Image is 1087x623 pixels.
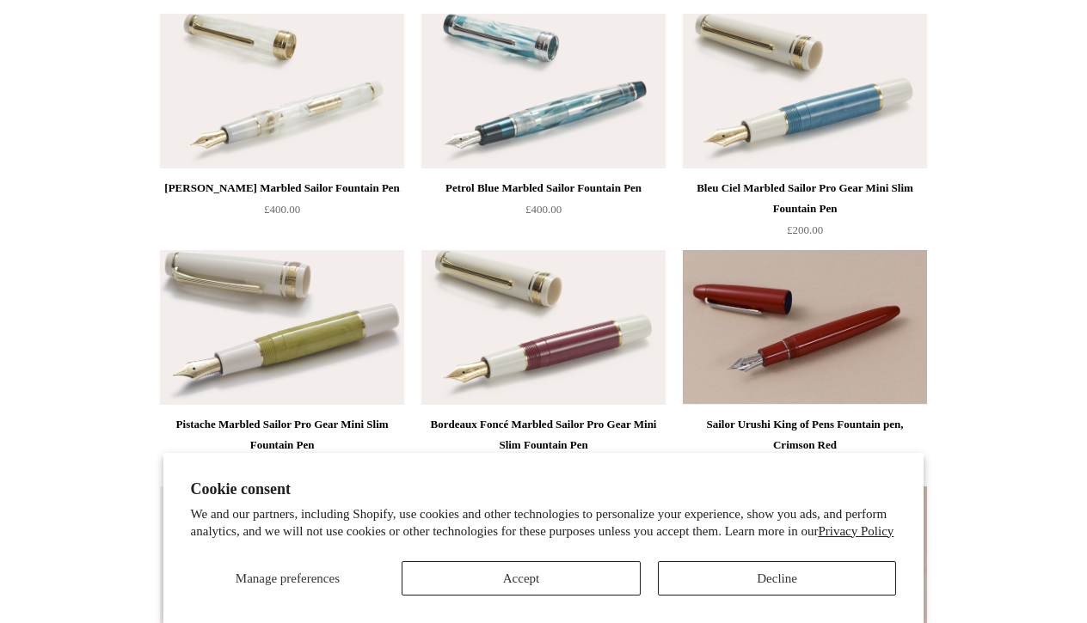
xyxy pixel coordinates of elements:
[421,14,666,168] img: Petrol Blue Marbled Sailor Fountain Pen
[683,250,927,405] a: Sailor Urushi King of Pens Fountain pen, Crimson Red Sailor Urushi King of Pens Fountain pen, Cri...
[525,203,562,216] span: £400.00
[160,250,404,405] a: Pistache Marbled Sailor Pro Gear Mini Slim Fountain Pen Pistache Marbled Sailor Pro Gear Mini Sli...
[191,561,385,596] button: Manage preferences
[160,414,404,485] a: Pistache Marbled Sailor Pro Gear Mini Slim Fountain Pen £200.00
[687,414,923,455] div: Sailor Urushi King of Pens Fountain pen, Crimson Red
[818,524,894,538] a: Privacy Policy
[160,14,404,168] a: Pearl White Marbled Sailor Fountain Pen Pearl White Marbled Sailor Fountain Pen
[426,414,661,455] div: Bordeaux Foncé Marbled Sailor Pro Gear Mini Slim Fountain Pen
[264,203,300,216] span: £400.00
[402,561,641,596] button: Accept
[421,14,666,168] a: Petrol Blue Marbled Sailor Fountain Pen Petrol Blue Marbled Sailor Fountain Pen
[683,14,927,168] img: Bleu Ciel Marbled Sailor Pro Gear Mini Slim Fountain Pen
[421,250,666,405] img: Bordeaux Foncé Marbled Sailor Pro Gear Mini Slim Fountain Pen
[658,561,897,596] button: Decline
[164,178,400,199] div: [PERSON_NAME] Marbled Sailor Fountain Pen
[191,480,897,498] h2: Cookie consent
[160,250,404,405] img: Pistache Marbled Sailor Pro Gear Mini Slim Fountain Pen
[683,14,927,168] a: Bleu Ciel Marbled Sailor Pro Gear Mini Slim Fountain Pen Bleu Ciel Marbled Sailor Pro Gear Mini S...
[236,571,340,585] span: Manage preferences
[683,250,927,405] img: Sailor Urushi King of Pens Fountain pen, Crimson Red
[160,14,404,168] img: Pearl White Marbled Sailor Fountain Pen
[160,178,404,248] a: [PERSON_NAME] Marbled Sailor Fountain Pen £400.00
[421,178,666,248] a: Petrol Blue Marbled Sailor Fountain Pen £400.00
[426,178,661,199] div: Petrol Blue Marbled Sailor Fountain Pen
[687,178,923,219] div: Bleu Ciel Marbled Sailor Pro Gear Mini Slim Fountain Pen
[191,506,897,540] p: We and our partners, including Shopify, use cookies and other technologies to personalize your ex...
[164,414,400,455] div: Pistache Marbled Sailor Pro Gear Mini Slim Fountain Pen
[683,178,927,248] a: Bleu Ciel Marbled Sailor Pro Gear Mini Slim Fountain Pen £200.00
[787,223,823,236] span: £200.00
[421,250,666,405] a: Bordeaux Foncé Marbled Sailor Pro Gear Mini Slim Fountain Pen Bordeaux Foncé Marbled Sailor Pro G...
[421,414,666,485] a: Bordeaux Foncé Marbled Sailor Pro Gear Mini Slim Fountain Pen £200.00
[683,414,927,485] a: Sailor Urushi King of Pens Fountain pen, Crimson Red £1,800.00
